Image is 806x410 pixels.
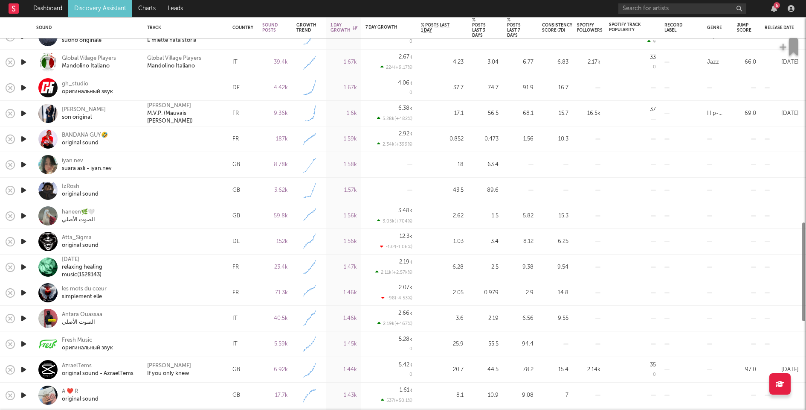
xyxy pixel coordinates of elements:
div: IT [232,57,238,67]
div: 1.56 [507,134,533,144]
a: gh_studioоригинальный звук [62,80,113,96]
div: BANDANA GUY🤣 [62,132,108,139]
div: 39.4k [262,57,288,67]
div: 1.58k [331,160,357,170]
div: 0 [409,372,412,377]
div: [DATE] [62,256,136,264]
div: -98 ( -4.53 % ) [381,295,412,301]
div: 0.473 [472,134,499,144]
div: 15.3 [542,211,568,221]
div: 8.1 [421,390,464,401]
a: [PERSON_NAME] [147,102,191,110]
div: 3.6 [421,313,464,324]
div: [DATE] [765,57,799,67]
a: È miette nata storia [147,37,197,44]
div: Global Village Players [147,55,201,62]
div: 66.0 [737,57,756,67]
div: 2.66k [398,310,412,316]
div: GB [232,390,240,401]
a: Antara Ouassaaالصوت الأصلي [62,311,102,326]
div: 2.9 [507,288,533,298]
a: Mandolino Italiano [147,62,195,70]
div: 2.19k [399,259,412,265]
div: 17.1 [421,108,464,119]
div: 1.45k [331,339,357,349]
div: 97.0 [737,365,756,375]
div: 2.34k ( +399 % ) [377,141,412,147]
div: FR [232,288,239,298]
a: iyan.nevsuara asli - iyan.nev [62,157,112,173]
div: Fresh Music [62,337,113,344]
div: GB [232,185,240,196]
div: 43.5 [421,185,464,196]
div: FR [232,108,239,119]
a: [DATE]relaxing healing music(1528143) [62,256,136,279]
div: 44.5 [472,365,499,375]
div: 2.07k [399,285,412,290]
div: 1.6k [331,108,357,119]
div: original sound - AzraelTems [62,370,133,378]
div: 537 ( +50.1 % ) [381,398,412,403]
div: suono originale [62,37,101,44]
div: 3.48k [398,208,412,214]
div: original sound [62,139,108,147]
div: gh_studio [62,80,113,88]
div: IT [232,339,238,349]
div: 6.25 [542,237,568,247]
div: 3.62k [262,185,288,196]
div: 1.67k [331,57,357,67]
div: 6.92k [262,365,288,375]
div: [DATE] [765,108,799,119]
a: M.V.P. (Mauvais [PERSON_NAME]) [147,110,224,125]
div: 23.4k [262,262,288,272]
div: 2.17k [577,57,600,67]
div: 9.38 [507,262,533,272]
a: Atta_Sigmaoriginal sound [62,234,99,249]
div: 63.4 [472,160,499,170]
div: 15.7 [542,108,568,119]
div: 7 [542,390,568,401]
div: GB [232,160,240,170]
a: A ❤️ Roriginal sound [62,388,99,403]
div: 91.9 [507,83,533,93]
a: les mots du cœursimplement elle [62,285,107,301]
div: 6.28 [421,262,464,272]
div: AzraelTems [62,362,133,370]
div: Spotify Followers [577,23,603,33]
div: 0 [653,372,656,377]
div: 1.57k [331,185,357,196]
div: A ❤️ R [62,388,99,395]
div: Jazz [707,57,719,67]
div: 8.78k [262,160,288,170]
a: AzraelTemsoriginal sound - AzraelTems [62,362,133,378]
div: Jump Score [737,23,751,33]
div: 4.23 [421,57,464,67]
div: 0 [409,91,412,95]
div: 8.12 [507,237,533,247]
div: Release Date [765,25,794,30]
div: 1.46k [331,313,357,324]
div: 2.92k [399,131,412,137]
a: BANDANA GUY🤣original sound [62,132,108,147]
div: 3.04 [472,57,499,67]
a: [PERSON_NAME] [147,362,191,370]
div: 1.43k [331,390,357,401]
div: Spotify Track Popularity [609,22,643,32]
div: 1.59k [331,134,357,144]
div: original sound [62,395,99,403]
div: Record Label [664,23,686,33]
div: % Posts Last 7 Days [507,18,521,38]
div: 9.54 [542,262,568,272]
div: 15.4 [542,365,568,375]
div: 94.4 [507,339,533,349]
div: 10.3 [542,134,568,144]
div: Growth Trend [296,23,318,33]
div: 2.05 [421,288,464,298]
div: 12.3k [400,234,412,239]
div: 6.38k [398,105,412,111]
div: original sound [62,242,99,249]
div: 17.7k [262,390,288,401]
div: 16.5k [577,108,600,119]
div: Hip-Hop/Rap [707,108,728,119]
